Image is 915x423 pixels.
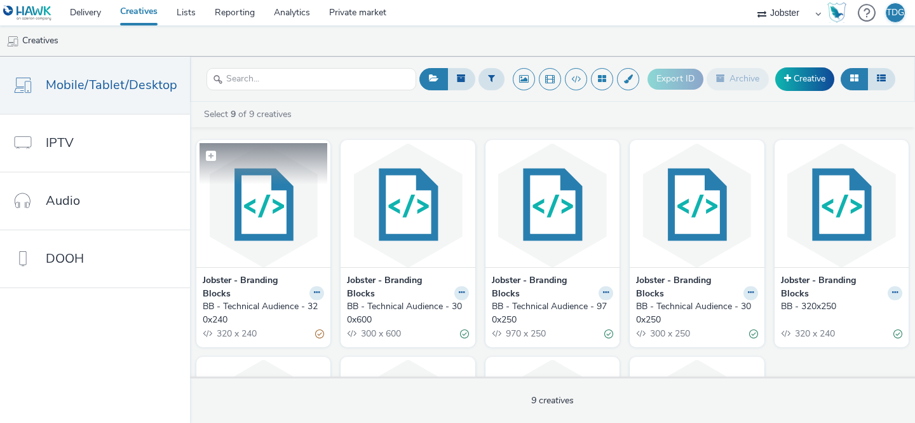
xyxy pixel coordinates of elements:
div: Valid [460,328,469,341]
span: 320 x 240 [794,328,835,340]
img: mobile [6,35,19,48]
img: BB - Technical Audience - 300x250 visual [633,143,761,267]
strong: 9 [231,108,236,120]
a: BB - 320x250 [781,300,902,313]
span: Audio [46,191,80,210]
input: Search... [207,68,416,90]
button: Export ID [647,69,703,89]
img: Hawk Academy [827,3,846,23]
img: BB - 320x250 visual [778,143,905,267]
button: Archive [707,68,769,90]
span: 300 x 250 [649,328,690,340]
div: Valid [749,328,758,341]
a: Creative [775,67,834,90]
button: Grid [841,68,868,90]
a: BB - Technical Audience - 970x250 [492,300,613,326]
div: BB - Technical Audience - 320x240 [203,300,319,326]
a: Hawk Academy [827,3,851,23]
div: BB - Technical Audience - 300x250 [636,300,752,326]
a: Select of 9 creatives [203,108,297,120]
div: TDG [886,3,904,22]
div: BB - Technical Audience - 300x600 [347,300,463,326]
span: DOOH [46,249,84,268]
div: Valid [604,328,613,341]
button: Table [867,68,895,90]
div: Partially valid [315,328,324,341]
strong: Jobster - Branding Blocks [781,274,884,300]
span: 970 x 250 [505,328,546,340]
a: BB - Technical Audience - 300x600 [347,300,468,326]
div: BB - Technical Audience - 970x250 [492,300,608,326]
strong: Jobster - Branding Blocks [203,274,306,300]
span: 300 x 600 [360,328,401,340]
strong: Jobster - Branding Blocks [347,274,451,300]
img: undefined Logo [3,5,52,21]
img: BB - Technical Audience - 320x240 visual [200,143,327,267]
span: Mobile/Tablet/Desktop [46,76,177,94]
div: Valid [893,328,902,341]
strong: Jobster - Branding Blocks [636,274,740,300]
a: BB - Technical Audience - 320x240 [203,300,324,326]
strong: Jobster - Branding Blocks [492,274,595,300]
span: IPTV [46,134,74,152]
div: BB - 320x250 [781,300,897,313]
span: 320 x 240 [215,328,257,340]
img: BB - Technical Audience - 300x600 visual [344,143,471,267]
a: BB - Technical Audience - 300x250 [636,300,757,326]
img: BB - Technical Audience - 970x250 visual [489,143,616,267]
span: 9 creatives [531,394,574,406]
